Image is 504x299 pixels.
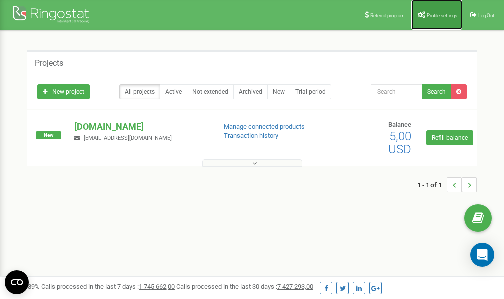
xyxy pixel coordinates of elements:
[427,13,457,18] span: Profile settings
[470,243,494,267] div: Open Intercom Messenger
[224,132,278,139] a: Transaction history
[290,84,331,99] a: Trial period
[388,121,411,128] span: Balance
[267,84,290,99] a: New
[422,84,451,99] button: Search
[74,120,207,133] p: [DOMAIN_NAME]
[388,129,411,156] span: 5,00 USD
[224,123,305,130] a: Manage connected products
[176,283,313,290] span: Calls processed in the last 30 days :
[371,84,422,99] input: Search
[478,13,494,18] span: Log Out
[417,167,477,202] nav: ...
[119,84,160,99] a: All projects
[277,283,313,290] u: 7 427 293,00
[417,177,447,192] span: 1 - 1 of 1
[36,131,61,139] span: New
[233,84,268,99] a: Archived
[370,13,405,18] span: Referral program
[426,130,473,145] a: Refill balance
[160,84,187,99] a: Active
[35,59,63,68] h5: Projects
[5,270,29,294] button: Open CMP widget
[139,283,175,290] u: 1 745 662,00
[187,84,234,99] a: Not extended
[41,283,175,290] span: Calls processed in the last 7 days :
[37,84,90,99] a: New project
[84,135,172,141] span: [EMAIL_ADDRESS][DOMAIN_NAME]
